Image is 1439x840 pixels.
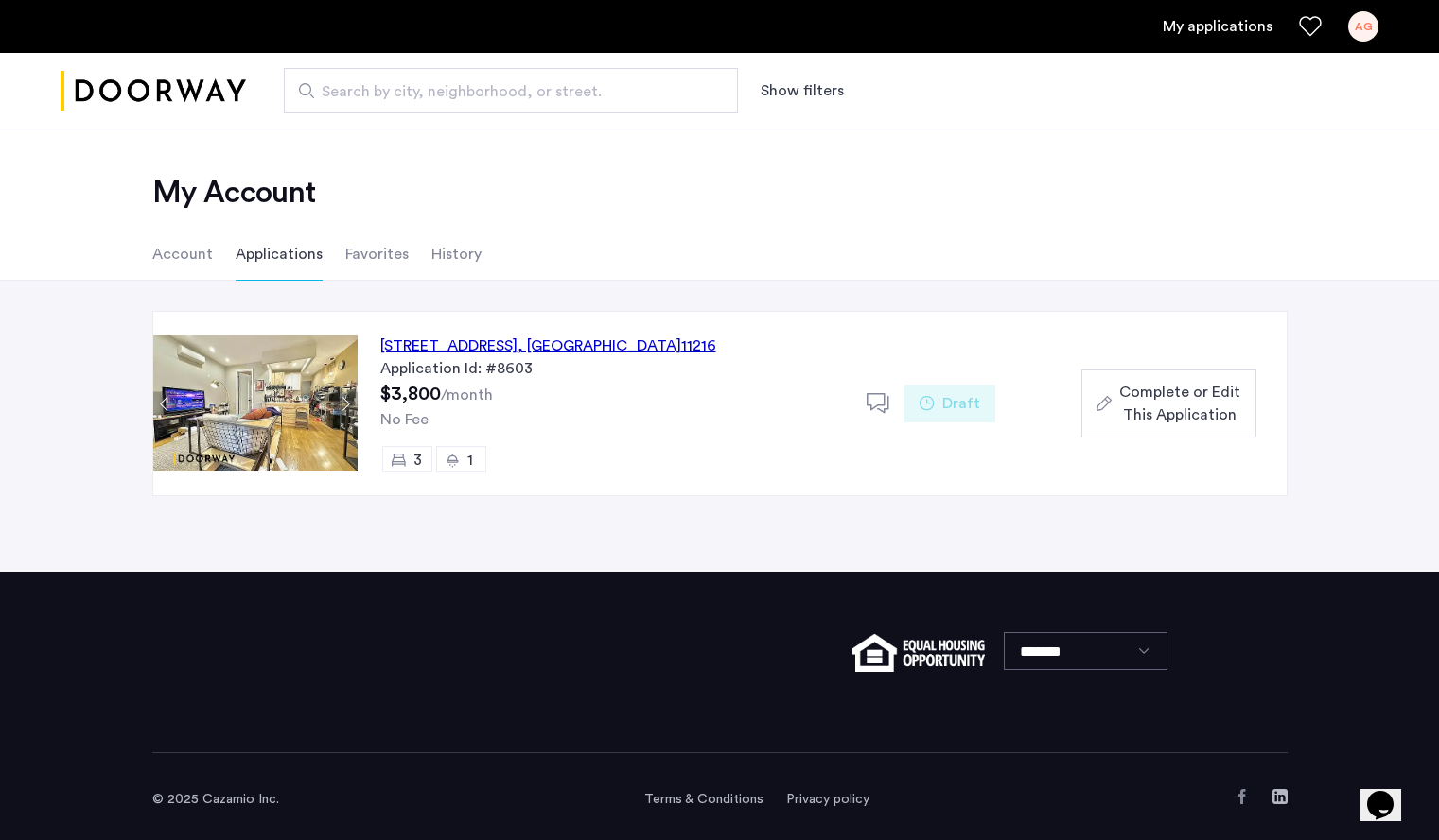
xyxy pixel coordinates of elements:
[1360,764,1420,821] iframe: chat widget
[1235,789,1250,804] a: Facebook
[152,793,279,806] span: © 2025 Cazamio Inc.
[467,453,473,468] span: 1
[1081,369,1255,437] button: button
[644,790,763,809] a: Terms and conditions
[345,228,409,281] li: Favorites
[236,228,323,281] li: Applications
[761,79,844,102] button: Show or hide filters
[380,412,429,427] span: No Fee
[431,228,482,281] li: History
[284,68,738,113] input: Apartment Search
[1272,789,1288,804] a: LinkedIn
[380,357,844,380] div: Application Id: #8603
[152,174,1288,212] h2: My Account
[334,392,358,416] button: Next apartment
[852,634,984,672] img: equal-housing.png
[380,334,716,357] div: [STREET_ADDRESS] 11216
[1119,381,1240,426] span: Complete or Edit This Application
[1163,15,1272,38] a: My application
[152,228,213,281] li: Account
[1299,15,1322,38] a: Favorites
[61,56,246,127] a: Cazamio logo
[1004,632,1167,670] select: Language select
[322,80,685,103] span: Search by city, neighborhood, or street.
[153,392,177,416] button: Previous apartment
[413,453,422,468] span: 3
[61,56,246,127] img: logo
[153,335,358,471] img: Apartment photo
[380,385,441,403] span: $3,800
[786,790,869,809] a: Privacy policy
[942,392,980,415] span: Draft
[441,387,493,403] sub: /month
[518,338,681,353] span: , [GEOGRAPHIC_DATA]
[1348,11,1378,42] div: AG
